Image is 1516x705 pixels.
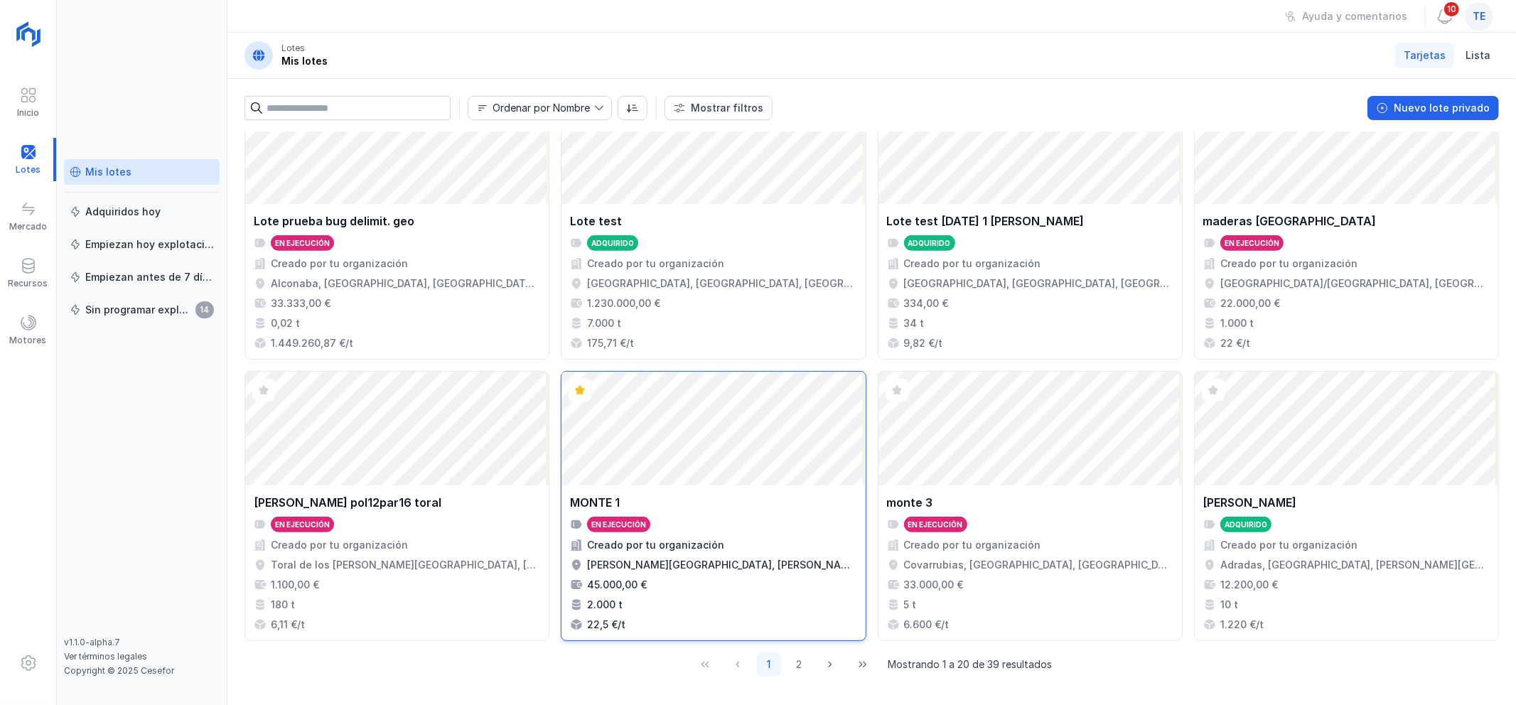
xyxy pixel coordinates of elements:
div: 175,71 €/t [587,336,634,350]
div: 1.000 t [1220,316,1254,330]
a: Mis lotes [64,159,220,185]
span: te [1473,9,1485,23]
a: Tarjetas [1395,43,1454,68]
div: Lotes [281,43,305,54]
span: 10 [1443,1,1461,18]
span: Nombre [468,97,594,119]
div: 22,5 €/t [587,618,625,632]
button: Next Page [817,652,844,677]
div: 22 €/t [1220,336,1250,350]
div: [PERSON_NAME][GEOGRAPHIC_DATA], [PERSON_NAME][GEOGRAPHIC_DATA][PERSON_NAME], [GEOGRAPHIC_DATA] [587,558,856,572]
a: Empiezan antes de 7 días [64,264,220,290]
div: Mostrar filtros [691,101,763,115]
div: 2.000 t [587,598,623,612]
div: Ordenar por Nombre [493,103,590,113]
div: [GEOGRAPHIC_DATA], [GEOGRAPHIC_DATA], [GEOGRAPHIC_DATA], [GEOGRAPHIC_DATA] [904,276,1173,291]
div: 1.230.000,00 € [587,296,660,311]
span: Lista [1466,48,1490,63]
div: Covarrubias, [GEOGRAPHIC_DATA], [GEOGRAPHIC_DATA][PERSON_NAME], [GEOGRAPHIC_DATA] [904,558,1173,572]
div: Toral de los [PERSON_NAME][GEOGRAPHIC_DATA], [PERSON_NAME][GEOGRAPHIC_DATA][PERSON_NAME], [GEOGRA... [271,558,540,572]
a: Adquiridos hoy [64,199,220,225]
div: En ejecución [275,520,330,529]
div: En ejecución [908,520,963,529]
a: Empiezan hoy explotación [64,232,220,257]
a: [PERSON_NAME]AdquiridoCreado por tu organizaciónAdradas, [GEOGRAPHIC_DATA], [PERSON_NAME][GEOGRAP... [1194,371,1499,641]
div: Inicio [17,107,39,119]
div: Lote prueba bug delimit. geo [254,212,414,230]
div: MONTE 1 [570,494,620,511]
div: Adquiridos hoy [85,205,161,219]
div: 6.600 €/t [904,618,950,632]
div: Adquirido [908,238,951,248]
div: 334,00 € [904,296,949,311]
div: Lote test [570,212,622,230]
div: En ejecución [591,520,646,529]
div: Ayuda y comentarios [1302,9,1407,23]
a: [PERSON_NAME] pol12par16 toralEn ejecuciónCreado por tu organizaciónToral de los [PERSON_NAME][GE... [244,371,549,641]
div: [GEOGRAPHIC_DATA], [GEOGRAPHIC_DATA], [GEOGRAPHIC_DATA], [GEOGRAPHIC_DATA], [GEOGRAPHIC_DATA] [587,276,856,291]
div: 0,02 t [271,316,300,330]
button: Ayuda y comentarios [1276,4,1416,28]
div: Creado por tu organización [587,538,724,552]
div: Creado por tu organización [271,538,408,552]
div: 180 t [271,598,295,612]
div: En ejecución [275,238,330,248]
a: Ver términos legales [64,651,147,662]
div: 5 t [904,598,917,612]
div: 1.220 €/t [1220,618,1264,632]
img: logoRight.svg [11,16,46,52]
div: Mercado [9,221,47,232]
div: 10 t [1220,598,1238,612]
div: 34 t [904,316,925,330]
button: Page 2 [787,652,811,677]
a: Lote testAdquiridoCreado por tu organización[GEOGRAPHIC_DATA], [GEOGRAPHIC_DATA], [GEOGRAPHIC_DAT... [561,90,866,360]
div: Alconaba, [GEOGRAPHIC_DATA], [GEOGRAPHIC_DATA][PERSON_NAME], [GEOGRAPHIC_DATA] [271,276,540,291]
div: Creado por tu organización [1220,538,1358,552]
a: MONTE 1En ejecuciónCreado por tu organización[PERSON_NAME][GEOGRAPHIC_DATA], [PERSON_NAME][GEOGRA... [561,371,866,641]
div: 12.200,00 € [1220,578,1278,592]
div: Adquirido [1225,520,1267,529]
div: 33.000,00 € [904,578,964,592]
button: Page 1 [757,652,781,677]
div: 9,82 €/t [904,336,943,350]
span: Tarjetas [1404,48,1446,63]
div: Adradas, [GEOGRAPHIC_DATA], [PERSON_NAME][GEOGRAPHIC_DATA][PERSON_NAME], [GEOGRAPHIC_DATA] [1220,558,1490,572]
div: 6,11 €/t [271,618,305,632]
div: 7.000 t [587,316,621,330]
a: monte 3En ejecuciónCreado por tu organizaciónCovarrubias, [GEOGRAPHIC_DATA], [GEOGRAPHIC_DATA][PE... [878,371,1183,641]
div: [PERSON_NAME] pol12par16 toral [254,494,441,511]
span: Mostrando 1 a 20 de 39 resultados [888,657,1052,672]
div: v1.1.0-alpha.7 [64,637,220,648]
button: Nuevo lote privado [1367,96,1499,120]
button: Last Page [849,652,876,677]
div: Motores [10,335,47,346]
span: 14 [195,301,214,318]
div: Lote test [DATE] 1 [PERSON_NAME] [887,212,1085,230]
a: Lote test [DATE] 1 [PERSON_NAME]AdquiridoCreado por tu organización[GEOGRAPHIC_DATA], [GEOGRAPHIC... [878,90,1183,360]
div: 45.000,00 € [587,578,647,592]
div: 1.100,00 € [271,578,319,592]
a: maderas [GEOGRAPHIC_DATA]En ejecuciónCreado por tu organización[GEOGRAPHIC_DATA]/[GEOGRAPHIC_DATA... [1194,90,1499,360]
div: Empiezan antes de 7 días [85,270,214,284]
div: 1.449.260,87 €/t [271,336,353,350]
div: Empiezan hoy explotación [85,237,214,252]
div: Mis lotes [281,54,328,68]
div: maderas [GEOGRAPHIC_DATA] [1203,212,1377,230]
div: 22.000,00 € [1220,296,1280,311]
div: Nuevo lote privado [1394,101,1490,115]
div: [PERSON_NAME] [1203,494,1297,511]
div: [GEOGRAPHIC_DATA]/[GEOGRAPHIC_DATA], [GEOGRAPHIC_DATA], [GEOGRAPHIC_DATA], [GEOGRAPHIC_DATA][PERS... [1220,276,1490,291]
div: Creado por tu organización [1220,257,1358,271]
div: monte 3 [887,494,933,511]
div: Copyright © 2025 Cesefor [64,665,220,677]
div: En ejecución [1225,238,1279,248]
a: Lote prueba bug delimit. geoEn ejecuciónCreado por tu organizaciónAlconaba, [GEOGRAPHIC_DATA], [G... [244,90,549,360]
div: Creado por tu organización [904,538,1041,552]
div: Mis lotes [85,165,131,179]
div: Creado por tu organización [271,257,408,271]
div: Sin programar explotación [85,303,191,317]
div: Creado por tu organización [904,257,1041,271]
div: Adquirido [591,238,634,248]
div: Recursos [9,278,48,289]
button: Mostrar filtros [665,96,773,120]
